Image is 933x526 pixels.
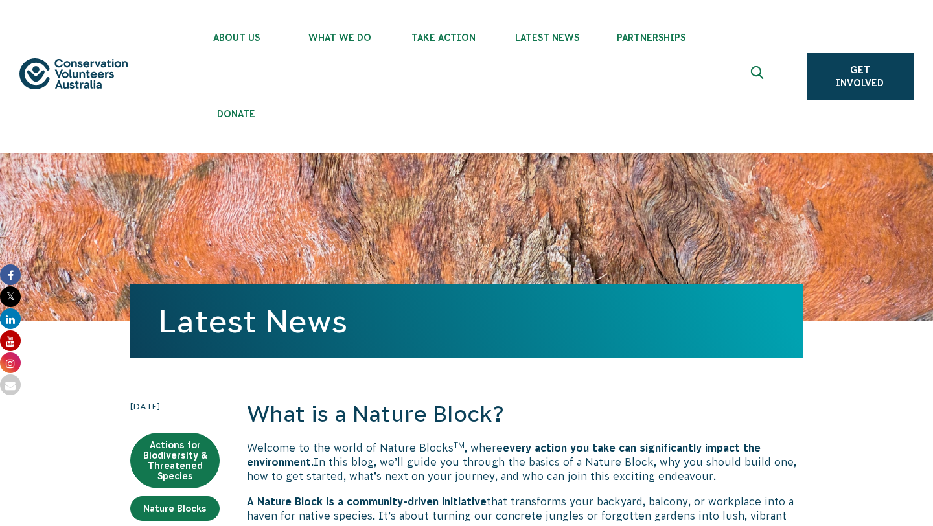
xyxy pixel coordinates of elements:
h2: What is a Nature Block? [247,399,803,430]
span: Expand search box [750,66,766,87]
a: Nature Blocks [130,496,220,521]
strong: every action you take can significantly impact the environment. [247,442,761,468]
img: logo.svg [19,58,128,90]
span: Donate [185,109,288,119]
span: Take Action [392,32,496,43]
a: Get Involved [807,53,914,100]
a: Latest News [159,304,347,339]
strong: A Nature Block is a community-driven initiative [247,496,487,507]
span: About Us [185,32,288,43]
span: What We Do [288,32,392,43]
a: Actions for Biodiversity & Threatened Species [130,433,220,488]
time: [DATE] [130,399,220,413]
sup: TM [454,440,465,450]
span: Partnerships [599,32,703,43]
span: Latest News [496,32,599,43]
button: Expand search box Close search box [743,61,774,92]
p: Welcome to the world of Nature Blocks , where In this blog, we’ll guide you through the basics of... [247,440,803,484]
